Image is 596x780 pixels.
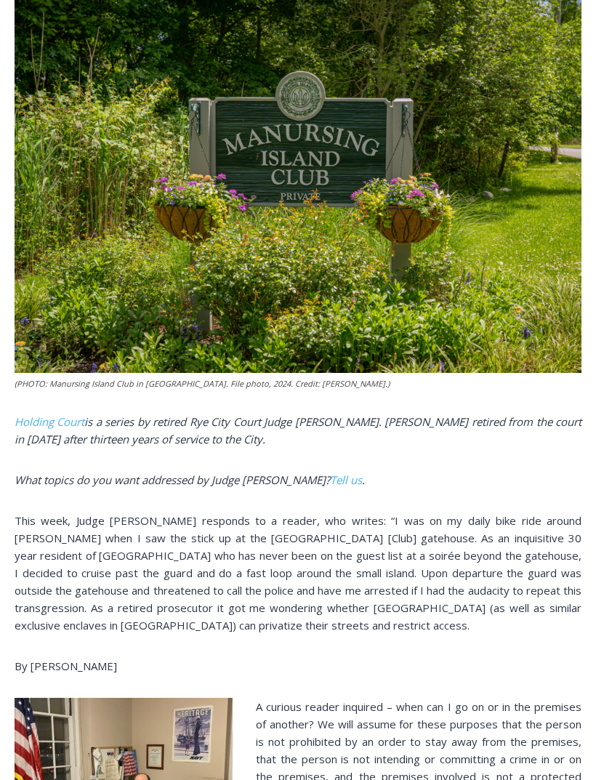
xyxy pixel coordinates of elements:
[15,512,581,635] p: This week, Judge [PERSON_NAME] responds to a reader, who writes: “I was on my daily bike ride aro...
[15,415,84,430] a: Holding Court
[4,150,142,205] span: Open Tues. - Sun. [PHONE_NUMBER]
[15,658,581,675] p: By [PERSON_NAME]
[1,146,146,181] a: Open Tues. - Sun. [PHONE_NUMBER]
[330,473,362,488] a: Tell us
[15,415,581,447] i: is a series by retired Rye City Court Judge [PERSON_NAME]. [PERSON_NAME] retired from the court i...
[15,378,581,391] figcaption: (PHOTO: Manursing Island Club in [GEOGRAPHIC_DATA]. File photo, 2024. Credit: [PERSON_NAME].)
[15,473,365,488] em: What topics do you want addressed by Judge [PERSON_NAME]? .
[150,91,214,174] div: "the precise, almost orchestrated movements of cutting and assembling sushi and [PERSON_NAME] mak...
